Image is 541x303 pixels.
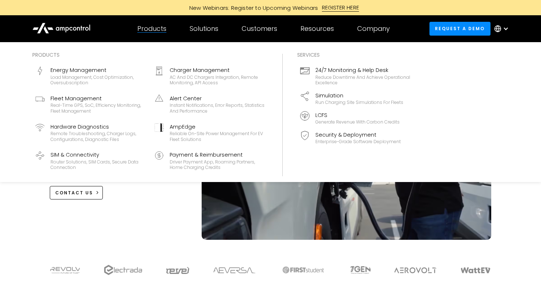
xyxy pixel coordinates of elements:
div: Simulation [315,92,403,100]
div: Solutions [190,25,218,33]
div: Products [137,25,166,33]
a: Alert CenterInstant notifications, error reports, statistics and performance [152,92,268,117]
a: SIM & ConnectivityRouter Solutions, SIM Cards, Secure Data Connection [32,148,149,173]
div: AC and DC chargers integration, remote monitoring, API access [170,74,265,86]
div: Reduce downtime and achieve operational excellence [315,74,411,86]
img: Aerovolt Logo [394,267,437,273]
a: Charger ManagementAC and DC chargers integration, remote monitoring, API access [152,63,268,89]
div: Fleet Management [51,94,146,102]
div: Alert Center [170,94,265,102]
div: SIM & Connectivity [51,151,146,159]
a: 24/7 Monitoring & Help DeskReduce downtime and achieve operational excellence [297,63,413,89]
img: electrada logo [104,265,142,275]
div: Run charging site simulations for fleets [315,100,403,105]
img: WattEV logo [460,267,491,273]
a: Security & DeploymentEnterprise-grade software deployment [297,128,413,148]
div: Resources [300,25,334,33]
div: Reliable On-site Power Management for EV Fleet Solutions [170,131,265,142]
a: AmpEdgeReliable On-site Power Management for EV Fleet Solutions [152,120,268,145]
div: Load management, cost optimization, oversubscription [51,74,146,86]
div: LCFS [315,111,400,119]
a: SimulationRun charging site simulations for fleets [297,89,413,108]
a: LCFSGenerate revenue with carbon credits [297,108,413,128]
div: 24/7 Monitoring & Help Desk [315,66,411,74]
a: Energy ManagementLoad management, cost optimization, oversubscription [32,63,149,89]
a: Hardware DiagnosticsRemote troubleshooting, charger logs, configurations, diagnostic files [32,120,149,145]
div: New Webinars: Register to Upcoming Webinars [182,4,322,12]
a: Payment & ReimbursementDriver Payment App, Roaming Partners, Home Charging Credits [152,148,268,173]
div: AmpEdge [170,123,265,131]
div: Energy Management [51,66,146,74]
a: Fleet ManagementReal-time GPS, SoC, efficiency monitoring, fleet management [32,92,149,117]
div: Company [357,25,390,33]
div: Security & Deployment [315,131,401,139]
div: CONTACT US [55,190,93,196]
a: CONTACT US [50,186,103,199]
div: Instant notifications, error reports, statistics and performance [170,102,265,114]
div: Customers [242,25,277,33]
div: Hardware Diagnostics [51,123,146,131]
div: Real-time GPS, SoC, efficiency monitoring, fleet management [51,102,146,114]
div: Generate revenue with carbon credits [315,119,400,125]
div: REGISTER HERE [322,4,359,12]
div: Products [32,51,268,59]
div: Charger Management [170,66,265,74]
div: Services [297,51,413,59]
div: Payment & Reimbursement [170,151,265,159]
a: New Webinars: Register to Upcoming WebinarsREGISTER HERE [107,4,434,12]
div: Remote troubleshooting, charger logs, configurations, diagnostic files [51,131,146,142]
a: Request a demo [429,22,490,35]
div: Driver Payment App, Roaming Partners, Home Charging Credits [170,159,265,170]
div: Router Solutions, SIM Cards, Secure Data Connection [51,159,146,170]
div: Enterprise-grade software deployment [315,139,401,145]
